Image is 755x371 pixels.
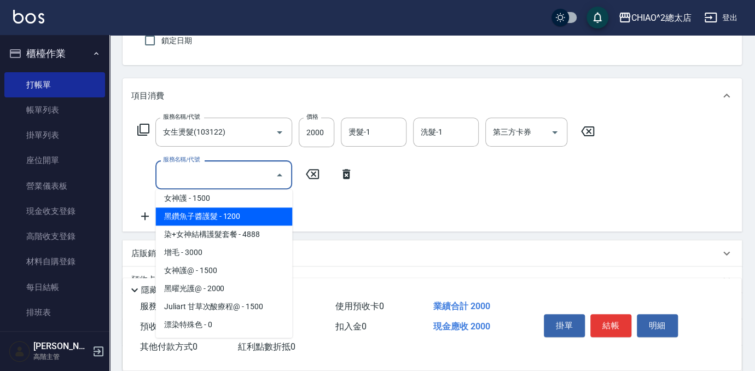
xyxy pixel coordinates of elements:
[155,280,292,298] span: 黑曜光護@ - 2000
[131,90,164,102] p: 項目消費
[306,113,318,121] label: 價格
[4,325,105,350] a: 現場電腦打卡
[4,300,105,325] a: 排班表
[614,7,696,29] button: CHIAO^2總太店
[155,207,292,225] span: 黑鑽魚子醬護髮 - 1200
[155,262,292,280] span: 女神護@ - 1500
[13,10,44,24] img: Logo
[4,148,105,173] a: 座位開單
[4,275,105,300] a: 每日結帳
[4,173,105,199] a: 營業儀表板
[131,274,172,286] p: 預收卡販賣
[433,321,490,332] span: 現金應收 2000
[4,199,105,224] a: 現金收支登錄
[9,340,31,362] img: Person
[131,248,164,259] p: 店販銷售
[155,189,292,207] span: 女神護 - 1500
[546,124,564,141] button: Open
[335,301,384,311] span: 使用預收卡 0
[4,39,105,68] button: 櫃檯作業
[4,72,105,97] a: 打帳單
[586,7,608,28] button: save
[155,225,292,244] span: 染+女神結構護髮套餐 - 4888
[637,314,678,337] button: 明細
[544,314,585,337] button: 掛單
[141,285,190,296] p: 隱藏業績明細
[140,321,189,332] span: 預收卡販賣 0
[271,124,288,141] button: Open
[123,240,742,266] div: 店販銷售
[631,11,692,25] div: CHIAO^2總太店
[4,249,105,274] a: 材料自購登錄
[590,314,631,337] button: 結帳
[271,166,288,184] button: Close
[238,341,295,352] span: 紅利點數折抵 0
[161,35,192,47] span: 鎖定日期
[155,316,292,334] span: 漂染特殊色 - 0
[163,155,200,164] label: 服務名稱/代號
[433,301,490,311] span: 業績合計 2000
[33,341,89,352] h5: [PERSON_NAME]
[140,341,198,352] span: 其他付款方式 0
[700,8,742,28] button: 登出
[123,266,742,293] div: 預收卡販賣
[33,352,89,362] p: 高階主管
[163,113,200,121] label: 服務名稱/代號
[335,321,367,332] span: 扣入金 0
[155,298,292,316] span: Juliart 甘草次酸療程@ - 1500
[155,244,292,262] span: 增毛 - 3000
[4,123,105,148] a: 掛單列表
[4,97,105,123] a: 帳單列表
[123,78,742,113] div: 項目消費
[140,301,195,311] span: 服務消費 2000
[4,224,105,249] a: 高階收支登錄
